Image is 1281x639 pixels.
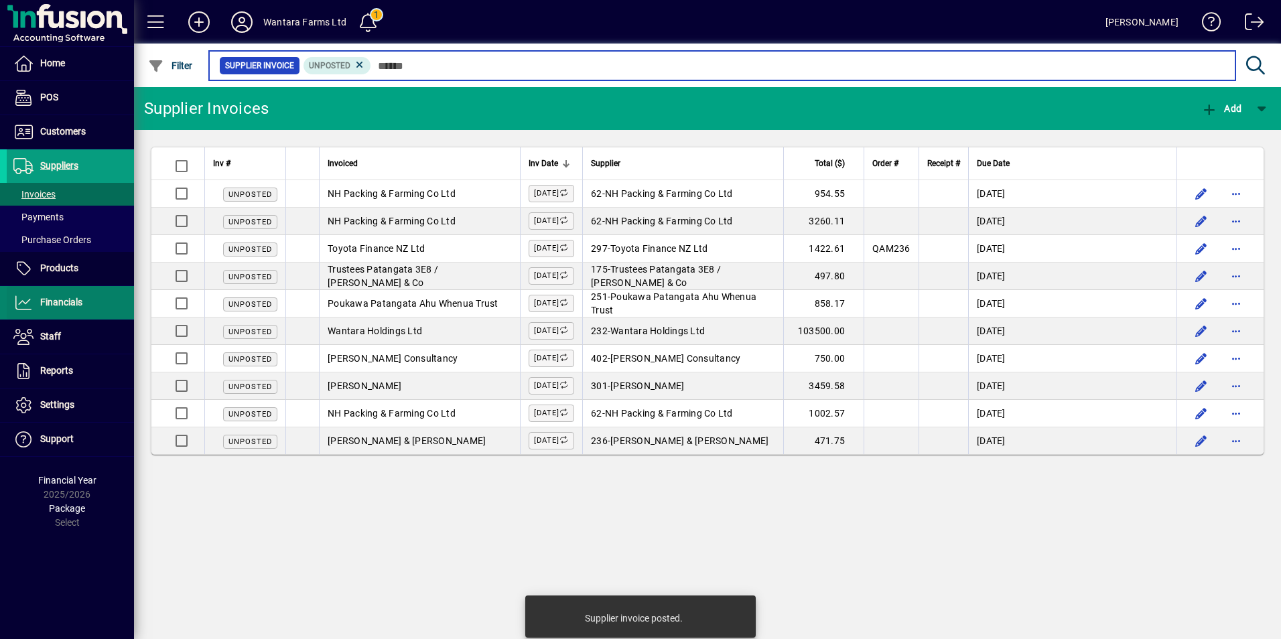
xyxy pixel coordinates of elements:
[968,208,1176,235] td: [DATE]
[1225,183,1247,204] button: More options
[591,264,608,275] span: 175
[783,372,864,400] td: 3459.58
[968,263,1176,290] td: [DATE]
[591,216,602,226] span: 62
[968,235,1176,263] td: [DATE]
[783,235,864,263] td: 1422.61
[7,228,134,251] a: Purchase Orders
[40,297,82,307] span: Financials
[927,156,960,171] span: Receipt #
[582,317,783,345] td: -
[213,156,230,171] span: Inv #
[7,423,134,456] a: Support
[1191,320,1212,342] button: Edit
[1225,293,1247,314] button: More options
[968,180,1176,208] td: [DATE]
[968,427,1176,454] td: [DATE]
[968,372,1176,400] td: [DATE]
[228,382,272,391] span: Unposted
[968,290,1176,317] td: [DATE]
[1225,238,1247,259] button: More options
[13,189,56,200] span: Invoices
[1191,210,1212,232] button: Edit
[228,245,272,254] span: Unposted
[328,156,512,171] div: Invoiced
[328,264,438,288] span: Trustees Patangata 3E8 / [PERSON_NAME] & Co
[7,183,134,206] a: Invoices
[7,320,134,354] a: Staff
[328,156,358,171] span: Invoiced
[529,240,574,257] label: [DATE]
[1225,430,1247,451] button: More options
[582,345,783,372] td: -
[585,612,683,625] div: Supplier invoice posted.
[591,326,608,336] span: 232
[605,216,733,226] span: NH Packing & Farming Co Ltd
[13,234,91,245] span: Purchase Orders
[328,216,456,226] span: NH Packing & Farming Co Ltd
[40,58,65,68] span: Home
[228,355,272,364] span: Unposted
[977,156,1168,171] div: Due Date
[529,377,574,395] label: [DATE]
[228,410,272,419] span: Unposted
[40,263,78,273] span: Products
[783,263,864,290] td: 497.80
[591,264,721,288] span: Trustees Patangata 3E8 / [PERSON_NAME] & Co
[304,57,371,74] mat-chip: Invoice Status: Unposted
[977,156,1010,171] span: Due Date
[582,263,783,290] td: -
[263,11,346,33] div: Wantara Farms Ltd
[610,326,705,336] span: Wantara Holdings Ltd
[1191,375,1212,397] button: Edit
[1191,430,1212,451] button: Edit
[591,353,608,364] span: 402
[605,188,733,199] span: NH Packing & Farming Co Ltd
[529,405,574,422] label: [DATE]
[13,212,64,222] span: Payments
[610,243,707,254] span: Toyota Finance NZ Ltd
[783,180,864,208] td: 954.55
[1191,293,1212,314] button: Edit
[49,503,85,514] span: Package
[1198,96,1245,121] button: Add
[228,437,272,446] span: Unposted
[783,345,864,372] td: 750.00
[213,156,277,171] div: Inv #
[529,212,574,230] label: [DATE]
[7,286,134,319] a: Financials
[40,365,73,376] span: Reports
[582,290,783,317] td: -
[872,243,911,254] span: QAM236
[228,273,272,281] span: Unposted
[1235,3,1264,46] a: Logout
[783,317,864,345] td: 103500.00
[591,408,602,419] span: 62
[591,156,775,171] div: Supplier
[783,427,864,454] td: 471.75
[1225,265,1247,287] button: More options
[228,300,272,309] span: Unposted
[40,433,74,444] span: Support
[792,156,857,171] div: Total ($)
[38,475,96,486] span: Financial Year
[40,160,78,171] span: Suppliers
[328,188,456,199] span: NH Packing & Farming Co Ltd
[145,54,196,78] button: Filter
[529,350,574,367] label: [DATE]
[610,380,684,391] span: [PERSON_NAME]
[1225,320,1247,342] button: More options
[228,190,272,199] span: Unposted
[591,156,620,171] span: Supplier
[529,295,574,312] label: [DATE]
[582,208,783,235] td: -
[7,354,134,388] a: Reports
[7,115,134,149] a: Customers
[582,372,783,400] td: -
[1225,348,1247,369] button: More options
[309,61,350,70] span: Unposted
[605,408,733,419] span: NH Packing & Farming Co Ltd
[582,400,783,427] td: -
[529,156,574,171] div: Inv Date
[968,345,1176,372] td: [DATE]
